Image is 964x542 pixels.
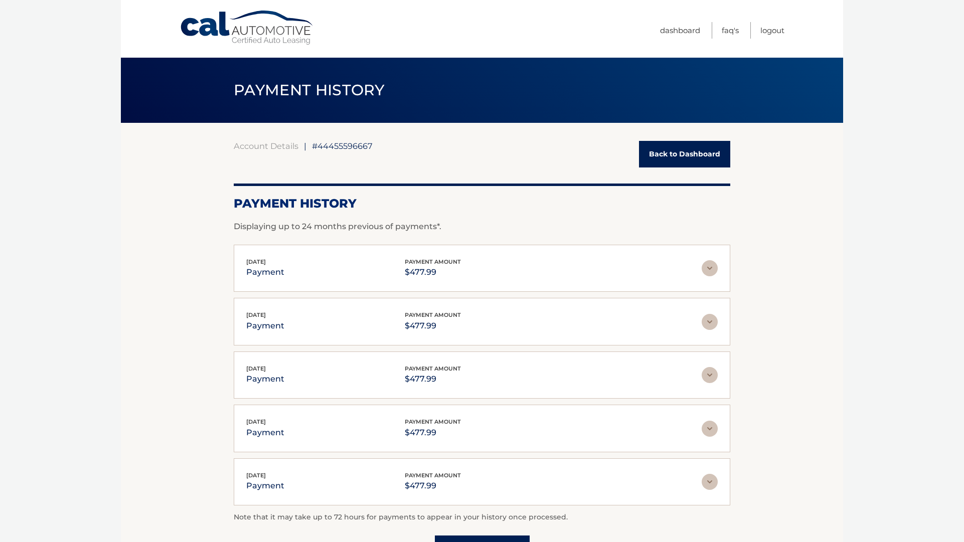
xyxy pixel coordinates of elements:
[246,418,266,425] span: [DATE]
[760,22,784,39] a: Logout
[405,311,461,318] span: payment amount
[405,372,461,386] p: $477.99
[639,141,730,167] a: Back to Dashboard
[246,258,266,265] span: [DATE]
[405,426,461,440] p: $477.99
[246,319,284,333] p: payment
[180,10,315,46] a: Cal Automotive
[405,365,461,372] span: payment amount
[702,367,718,383] img: accordion-rest.svg
[246,265,284,279] p: payment
[660,22,700,39] a: Dashboard
[405,265,461,279] p: $477.99
[246,311,266,318] span: [DATE]
[405,319,461,333] p: $477.99
[702,260,718,276] img: accordion-rest.svg
[702,421,718,437] img: accordion-rest.svg
[405,258,461,265] span: payment amount
[246,365,266,372] span: [DATE]
[702,474,718,490] img: accordion-rest.svg
[405,472,461,479] span: payment amount
[234,511,730,523] p: Note that it may take up to 72 hours for payments to appear in your history once processed.
[722,22,739,39] a: FAQ's
[234,81,385,99] span: PAYMENT HISTORY
[246,479,284,493] p: payment
[234,141,298,151] a: Account Details
[246,472,266,479] span: [DATE]
[312,141,373,151] span: #44455596667
[246,372,284,386] p: payment
[234,221,730,233] p: Displaying up to 24 months previous of payments*.
[246,426,284,440] p: payment
[702,314,718,330] img: accordion-rest.svg
[304,141,306,151] span: |
[234,196,730,211] h2: Payment History
[405,418,461,425] span: payment amount
[405,479,461,493] p: $477.99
